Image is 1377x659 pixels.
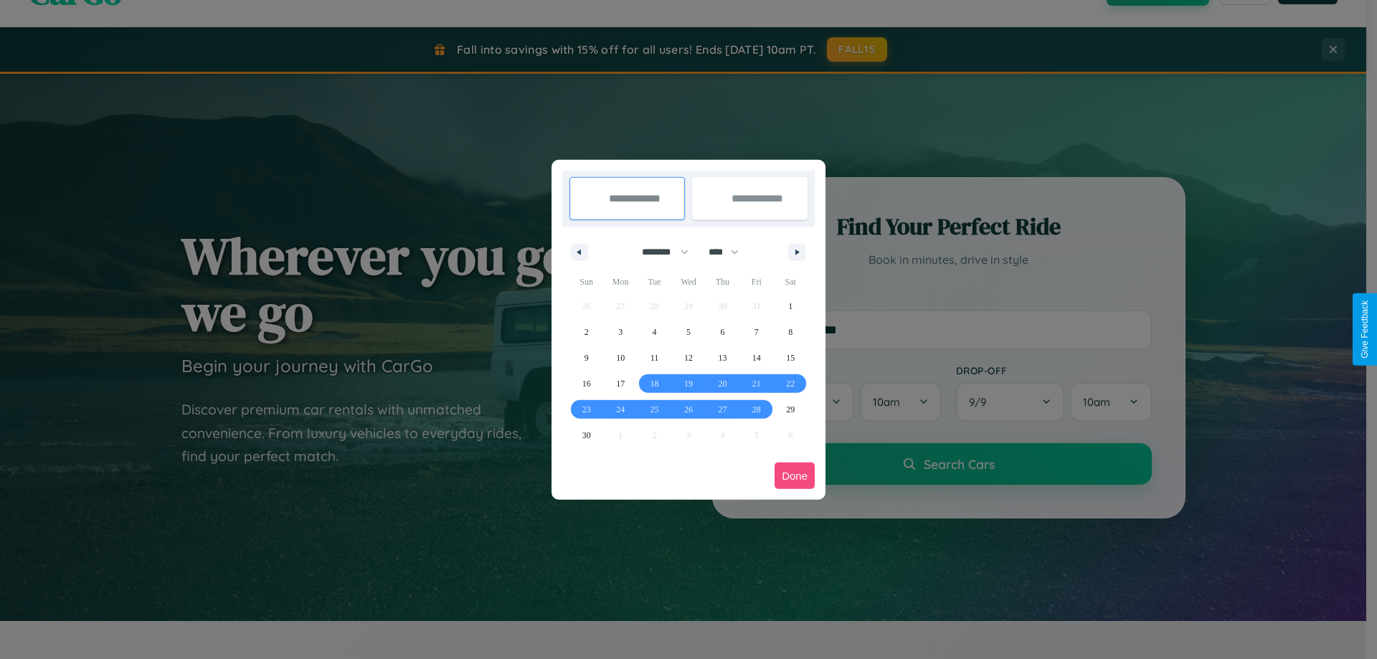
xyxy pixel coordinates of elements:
span: 28 [752,397,761,422]
span: 2 [585,319,589,345]
span: Wed [671,270,705,293]
button: 12 [671,345,705,371]
span: 30 [582,422,591,448]
span: 12 [684,345,693,371]
button: 28 [739,397,773,422]
span: 24 [616,397,625,422]
button: 26 [671,397,705,422]
span: 16 [582,371,591,397]
button: 29 [774,397,808,422]
button: 15 [774,345,808,371]
button: 18 [638,371,671,397]
span: 27 [718,397,727,422]
span: 19 [684,371,693,397]
span: 9 [585,345,589,371]
button: 27 [706,397,739,422]
button: 4 [638,319,671,345]
button: 22 [774,371,808,397]
span: 21 [752,371,761,397]
span: 10 [616,345,625,371]
span: Sat [774,270,808,293]
button: 23 [569,397,603,422]
button: 9 [569,345,603,371]
button: 14 [739,345,773,371]
button: 1 [774,293,808,319]
span: 18 [650,371,659,397]
span: 29 [786,397,795,422]
button: Done [775,463,815,489]
span: 22 [786,371,795,397]
span: Sun [569,270,603,293]
span: 7 [754,319,759,345]
span: 4 [653,319,657,345]
span: 17 [616,371,625,397]
button: 5 [671,319,705,345]
button: 2 [569,319,603,345]
span: Thu [706,270,739,293]
button: 8 [774,319,808,345]
button: 19 [671,371,705,397]
span: 1 [788,293,792,319]
span: 13 [718,345,727,371]
button: 10 [603,345,637,371]
span: 3 [618,319,623,345]
button: 30 [569,422,603,448]
span: 26 [684,397,693,422]
span: 23 [582,397,591,422]
button: 7 [739,319,773,345]
button: 13 [706,345,739,371]
span: Tue [638,270,671,293]
span: 20 [718,371,727,397]
span: 14 [752,345,761,371]
span: 6 [720,319,724,345]
span: Mon [603,270,637,293]
button: 6 [706,319,739,345]
button: 21 [739,371,773,397]
span: 11 [650,345,659,371]
button: 11 [638,345,671,371]
button: 17 [603,371,637,397]
button: 20 [706,371,739,397]
span: 15 [786,345,795,371]
span: 8 [788,319,792,345]
span: Fri [739,270,773,293]
div: Give Feedback [1360,300,1370,359]
span: 5 [686,319,691,345]
span: 25 [650,397,659,422]
button: 24 [603,397,637,422]
button: 25 [638,397,671,422]
button: 3 [603,319,637,345]
button: 16 [569,371,603,397]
